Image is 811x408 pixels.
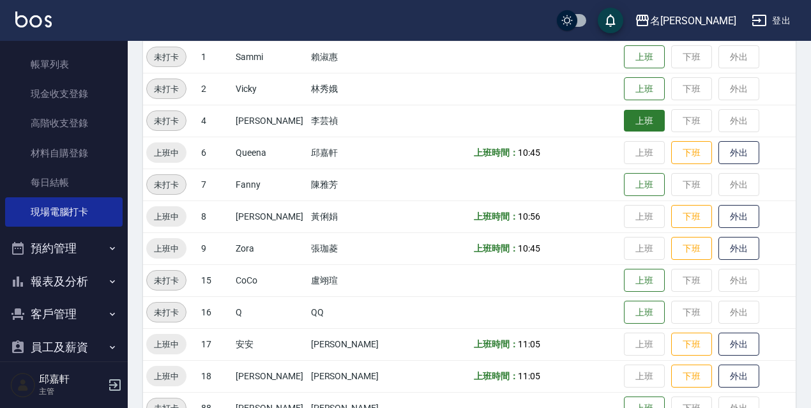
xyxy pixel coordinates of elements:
[5,265,123,298] button: 報表及分析
[147,50,186,64] span: 未打卡
[147,274,186,287] span: 未打卡
[718,365,759,388] button: 外出
[232,73,308,105] td: Vicky
[5,331,123,364] button: 員工及薪資
[198,105,232,137] td: 4
[624,301,665,324] button: 上班
[308,232,395,264] td: 張珈菱
[308,105,395,137] td: 李芸禎
[147,114,186,128] span: 未打卡
[518,211,540,222] span: 10:56
[232,137,308,169] td: Queena
[232,328,308,360] td: 安安
[232,200,308,232] td: [PERSON_NAME]
[5,109,123,138] a: 高階收支登錄
[598,8,623,33] button: save
[39,386,104,397] p: 主管
[15,11,52,27] img: Logo
[39,373,104,386] h5: 邱嘉軒
[232,360,308,392] td: [PERSON_NAME]
[232,169,308,200] td: Fanny
[146,210,186,223] span: 上班中
[308,200,395,232] td: 黃俐娟
[718,141,759,165] button: 外出
[5,50,123,79] a: 帳單列表
[198,360,232,392] td: 18
[146,242,186,255] span: 上班中
[10,372,36,398] img: Person
[671,141,712,165] button: 下班
[5,232,123,265] button: 預約管理
[146,338,186,351] span: 上班中
[232,232,308,264] td: Zora
[474,147,519,158] b: 上班時間：
[147,306,186,319] span: 未打卡
[308,264,395,296] td: 盧翊瑄
[718,237,759,261] button: 外出
[474,371,519,381] b: 上班時間：
[624,77,665,101] button: 上班
[308,360,395,392] td: [PERSON_NAME]
[5,139,123,168] a: 材料自購登錄
[630,8,741,34] button: 名[PERSON_NAME]
[198,41,232,73] td: 1
[718,333,759,356] button: 外出
[147,82,186,96] span: 未打卡
[474,243,519,253] b: 上班時間：
[308,328,395,360] td: [PERSON_NAME]
[146,370,186,383] span: 上班中
[232,264,308,296] td: CoCo
[518,371,540,381] span: 11:05
[671,237,712,261] button: 下班
[474,339,519,349] b: 上班時間：
[198,200,232,232] td: 8
[718,205,759,229] button: 外出
[474,211,519,222] b: 上班時間：
[308,73,395,105] td: 林秀娥
[308,41,395,73] td: 賴淑惠
[5,298,123,331] button: 客戶管理
[308,169,395,200] td: 陳雅芳
[5,168,123,197] a: 每日結帳
[671,205,712,229] button: 下班
[147,178,186,192] span: 未打卡
[650,13,736,29] div: 名[PERSON_NAME]
[232,105,308,137] td: [PERSON_NAME]
[518,243,540,253] span: 10:45
[518,339,540,349] span: 11:05
[624,269,665,292] button: 上班
[232,296,308,328] td: Q
[198,264,232,296] td: 15
[624,110,665,132] button: 上班
[671,333,712,356] button: 下班
[518,147,540,158] span: 10:45
[624,45,665,69] button: 上班
[624,173,665,197] button: 上班
[5,197,123,227] a: 現場電腦打卡
[198,137,232,169] td: 6
[747,9,796,33] button: 登出
[198,328,232,360] td: 17
[232,41,308,73] td: Sammi
[146,146,186,160] span: 上班中
[671,365,712,388] button: 下班
[308,296,395,328] td: QQ
[308,137,395,169] td: 邱嘉軒
[198,296,232,328] td: 16
[198,73,232,105] td: 2
[198,169,232,200] td: 7
[5,79,123,109] a: 現金收支登錄
[198,232,232,264] td: 9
